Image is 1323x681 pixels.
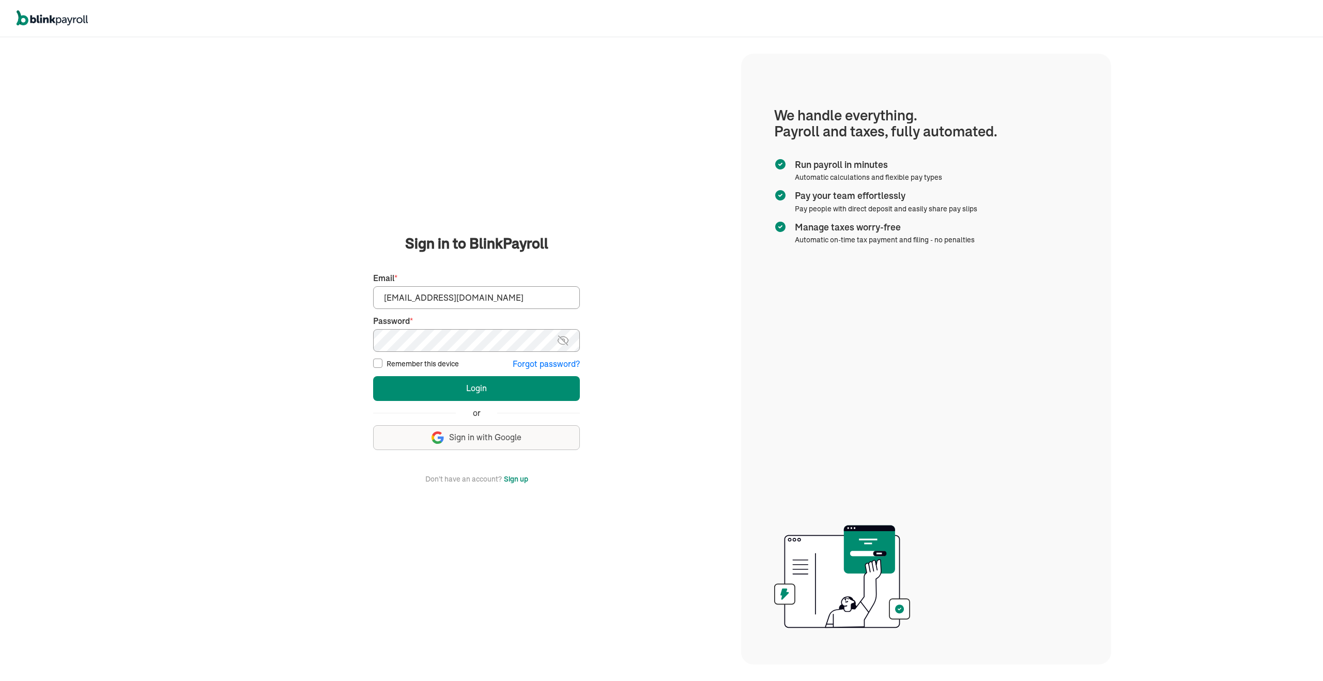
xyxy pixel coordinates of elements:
[373,286,580,309] input: Your email address
[795,235,975,244] span: Automatic on-time tax payment and filing - no penalties
[795,221,971,234] span: Manage taxes worry-free
[774,158,787,171] img: checkmark
[432,431,444,444] img: google
[774,107,1078,140] h1: We handle everything. Payroll and taxes, fully automated.
[557,334,570,347] img: eye
[795,173,942,182] span: Automatic calculations and flexible pay types
[795,204,977,213] span: Pay people with direct deposit and easily share pay slips
[387,359,459,369] label: Remember this device
[473,407,481,419] span: or
[373,376,580,401] button: Login
[795,189,973,203] span: Pay your team effortlessly
[425,473,502,485] span: Don't have an account?
[504,473,528,485] button: Sign up
[774,522,910,631] img: illustration
[373,315,580,327] label: Password
[1271,631,1323,681] iframe: Chat Widget
[449,431,521,443] span: Sign in with Google
[513,358,580,370] button: Forgot password?
[774,189,787,202] img: checkmark
[17,10,88,26] img: logo
[373,272,580,284] label: Email
[373,425,580,450] button: Sign in with Google
[774,221,787,233] img: checkmark
[405,233,548,254] span: Sign in to BlinkPayroll
[795,158,938,172] span: Run payroll in minutes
